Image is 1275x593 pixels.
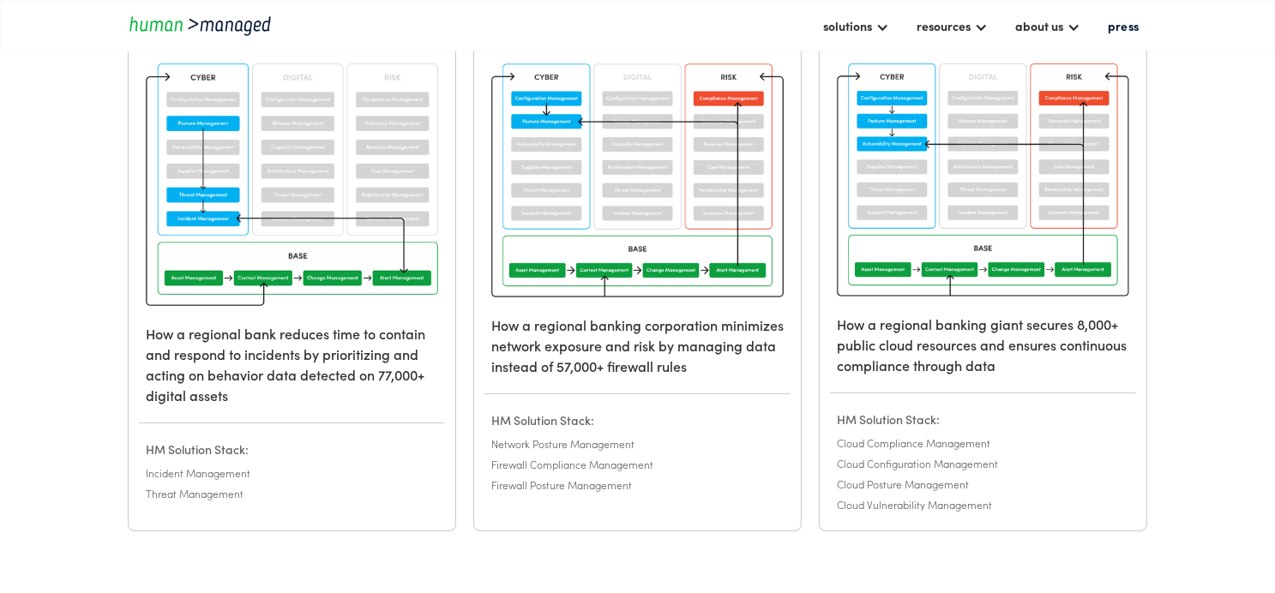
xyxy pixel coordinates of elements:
div: about us [1007,11,1089,40]
div: Incident Management [146,464,438,482]
div: Cloud Configuration Management [837,455,1129,472]
div: solutions [815,11,898,40]
div: Network Posture Management [491,435,784,452]
div: Threat Management [146,485,438,502]
div: Cloud Posture Management [837,476,1129,493]
div: resources [917,15,971,36]
div: about us [1015,15,1063,36]
a: home [128,14,282,37]
h6: How a regional banking giant secures 8,000+ public cloud resources and ensures continuous complia... [820,314,1146,375]
div: Firewall Posture Management [491,476,784,494]
div: Cloud Vulnerability Management [837,496,1129,513]
div: HM Solution Stack: [146,440,438,458]
h6: How a regional bank reduces time to contain and respond to incidents by prioritizing and acting o... [129,323,455,405]
a: press [1099,11,1147,40]
a: How a regional banking corporation minimizes network exposure and risk by managing data instead o... [474,46,801,435]
a: How a regional banking giant secures 8,000+ public cloud resources and ensures continuous complia... [820,46,1146,434]
a: How a regional bank reduces time to contain and respond to incidents by prioritizing and acting o... [129,46,455,464]
h6: How a regional banking corporation minimizes network exposure and risk by managing data instead o... [474,314,801,376]
div: Cloud Compliance Management [837,434,1129,452]
div: Firewall Compliance Management [491,456,784,473]
div: solutions [823,15,872,36]
div: resources [908,11,996,40]
div: HM Solution Stack: [491,411,784,428]
div: HM Solution Stack: [837,410,1129,428]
